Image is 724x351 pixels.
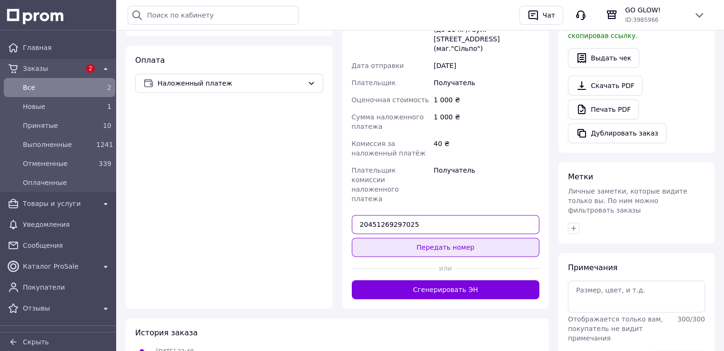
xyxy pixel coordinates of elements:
span: Уведомления [23,220,111,229]
span: Принятые [23,121,92,130]
div: Чат [541,8,557,22]
span: Главная [23,43,111,52]
div: 1 000 ₴ [432,91,541,108]
span: Дата отправки [352,62,404,69]
a: Печать PDF [568,99,639,119]
span: Наложенный платеж [158,78,304,88]
span: У вас есть 30 дней, чтобы отправить запрос на отзыв покупателю, скопировав ссылку. [568,13,698,39]
div: Получатель [432,74,541,91]
div: 40 ₴ [432,135,541,162]
span: Выполненные [23,140,92,149]
span: 1 [107,103,111,110]
div: 1 000 ₴ [432,108,541,135]
span: 1241 [96,141,113,148]
a: Скачать PDF [568,76,643,96]
span: 300 / 300 [677,315,705,323]
span: Отзывы [23,303,96,313]
button: Чат [519,6,563,25]
span: Примечания [568,263,617,272]
span: или [436,263,455,273]
span: Сообщения [23,241,111,250]
span: Плательщик [352,79,396,87]
span: GO GLOW! [625,5,686,15]
span: 339 [99,160,111,167]
span: Отмененные [23,159,92,168]
span: Плательщик комиссии наложенного платежа [352,166,399,203]
span: Оплата [135,56,165,65]
span: 2 [86,64,95,73]
span: Оценочная стоимость [352,96,429,104]
span: Каталог ProSale [23,262,96,271]
input: Номер экспресс-накладной [352,215,540,234]
span: Все [23,83,92,92]
span: История заказа [135,328,198,337]
span: Оплаченные [23,178,111,187]
button: Сгенерировать ЭН [352,280,540,299]
span: ID: 3985966 [625,17,658,23]
button: Передать номер [352,238,540,257]
button: Дублировать заказ [568,123,666,143]
span: Скрыть [23,338,49,346]
span: Комиссия за наложенный платёж [352,140,426,157]
span: Сумма наложенного платежа [352,113,424,130]
input: Поиск по кабинету [128,6,299,25]
span: 10 [103,122,111,129]
span: 2 [107,84,111,91]
span: Новые [23,102,92,111]
span: Товары и услуги [23,199,96,208]
span: Метки [568,172,593,181]
div: [DATE] [432,57,541,74]
div: Получатель [432,162,541,207]
span: Покупатели [23,283,111,292]
span: Заказы [23,64,81,73]
span: Отображается только вам, покупатель не видит примечания [568,315,663,342]
span: Личные заметки, которые видите только вы. По ним можно фильтровать заказы [568,187,687,214]
button: Выдать чек [568,48,639,68]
